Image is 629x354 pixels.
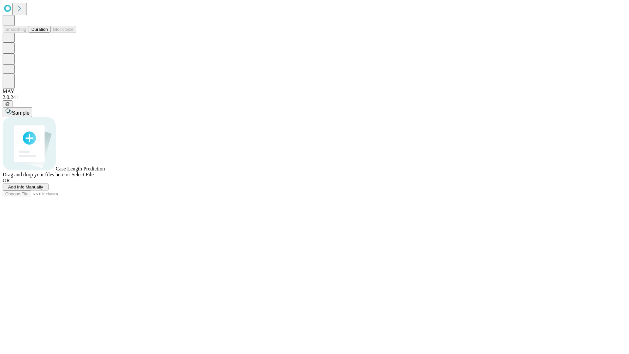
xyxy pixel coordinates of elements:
[3,184,48,190] button: Add Info Manually
[8,185,43,189] span: Add Info Manually
[3,94,626,100] div: 2.0.241
[3,107,32,117] button: Sample
[56,166,105,171] span: Case Length Prediction
[3,26,29,33] button: Smoothing
[3,172,70,177] span: Drag and drop your files here or
[29,26,50,33] button: Duration
[71,172,94,177] span: Select File
[3,178,10,183] span: OR
[50,26,76,33] button: Block Size
[12,110,29,116] span: Sample
[3,88,626,94] div: MAY
[3,100,12,107] button: @
[5,101,10,106] span: @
